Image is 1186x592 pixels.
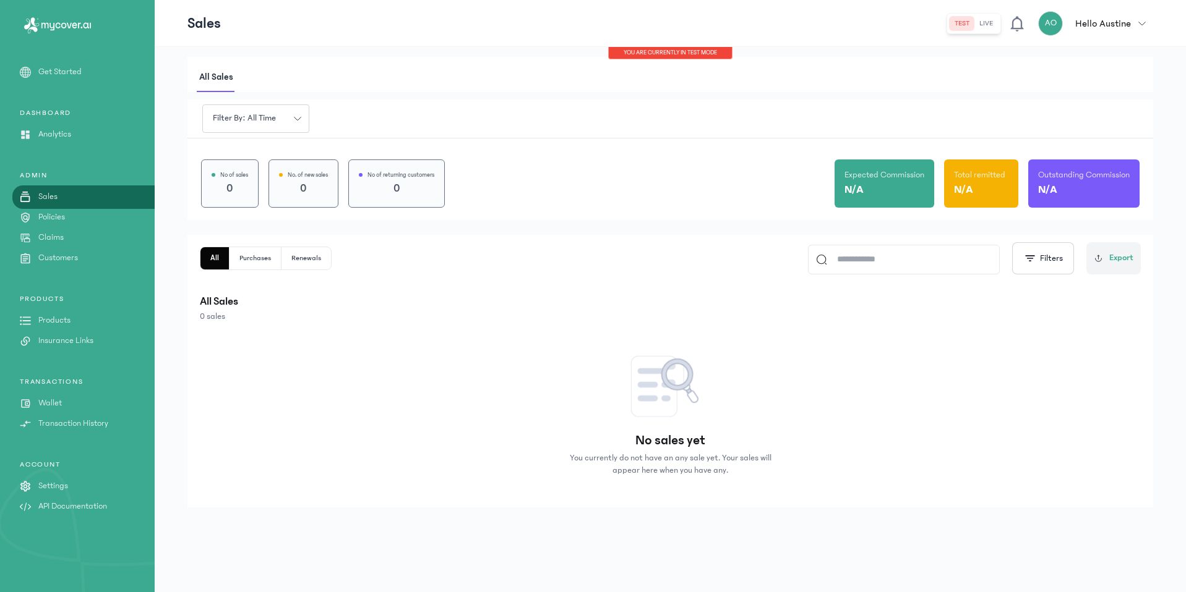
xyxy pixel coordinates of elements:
[279,180,328,197] p: 0
[200,293,1141,310] p: All Sales
[38,252,78,264] p: Customers
[197,63,236,92] span: All sales
[230,247,281,269] button: Purchases
[38,190,58,203] p: Sales
[38,500,107,513] p: API Documentation
[1038,11,1153,36] button: AOHello Austine
[187,14,221,33] p: Sales
[1012,242,1074,274] button: Filters
[950,16,974,31] button: test
[1038,11,1063,36] div: AO
[1109,252,1133,264] span: Export
[1038,169,1130,181] p: Outstanding Commission
[38,397,62,410] p: Wallet
[1086,242,1141,274] button: Export
[205,112,283,125] span: Filter by: all time
[38,314,71,327] p: Products
[281,247,331,269] button: Renewals
[1038,181,1057,198] p: N/A
[38,417,108,430] p: Transaction History
[1075,16,1131,31] p: Hello Austine
[844,181,864,198] p: N/A
[954,181,973,198] p: N/A
[562,452,779,476] p: You currently do not have an any sale yet. Your sales will appear here when you have any.
[974,16,998,31] button: live
[38,480,68,493] p: Settings
[844,169,924,181] p: Expected Commission
[202,104,309,133] button: Filter by: all time
[220,170,248,180] p: No of sales
[38,334,93,347] p: Insurance Links
[359,180,434,197] p: 0
[200,247,230,269] button: All
[608,47,733,59] div: You are currently in TEST MODE
[635,432,705,449] p: No sales yet
[38,231,64,244] p: Claims
[954,169,1005,181] p: Total remitted
[200,310,1141,323] p: 0 sales
[38,66,82,78] p: Get Started
[212,180,248,197] p: 0
[38,128,71,141] p: Analytics
[197,63,243,92] button: All sales
[288,170,328,180] p: No. of new sales
[367,170,434,180] p: No of returning customers
[38,211,65,224] p: Policies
